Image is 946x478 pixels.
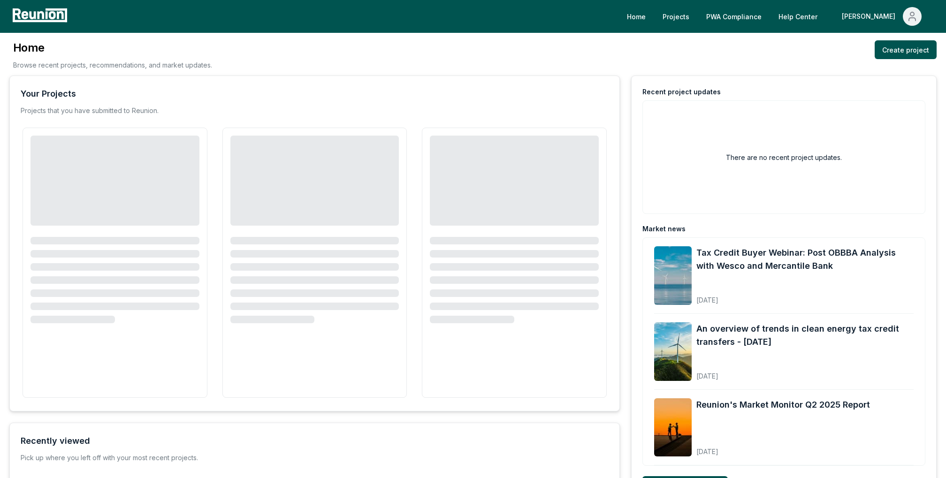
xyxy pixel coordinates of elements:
a: Home [619,7,653,26]
a: Tax Credit Buyer Webinar: Post OBBBA Analysis with Wesco and Mercantile Bank [696,246,914,273]
div: Market news [642,224,686,234]
img: Reunion's Market Monitor Q2 2025 Report [654,398,692,457]
div: Recent project updates [642,87,721,97]
a: PWA Compliance [699,7,769,26]
a: Create project [875,40,937,59]
div: Recently viewed [21,434,90,448]
p: Projects that you have submitted to Reunion. [21,106,159,115]
a: Reunion's Market Monitor Q2 2025 Report [696,398,870,411]
h2: There are no recent project updates. [726,152,842,162]
div: Pick up where you left off with your most recent projects. [21,453,198,463]
a: Projects [655,7,697,26]
p: Browse recent projects, recommendations, and market updates. [13,60,212,70]
h3: Home [13,40,212,55]
div: [DATE] [696,440,870,456]
a: An overview of trends in clean energy tax credit transfers - [DATE] [696,322,914,349]
div: [DATE] [696,288,914,305]
a: Help Center [771,7,825,26]
nav: Main [619,7,937,26]
img: Tax Credit Buyer Webinar: Post OBBBA Analysis with Wesco and Mercantile Bank [654,246,692,305]
button: [PERSON_NAME] [834,7,929,26]
div: [DATE] [696,364,914,381]
img: An overview of trends in clean energy tax credit transfers - August 2025 [654,322,692,381]
div: Your Projects [21,87,76,100]
div: [PERSON_NAME] [842,7,899,26]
